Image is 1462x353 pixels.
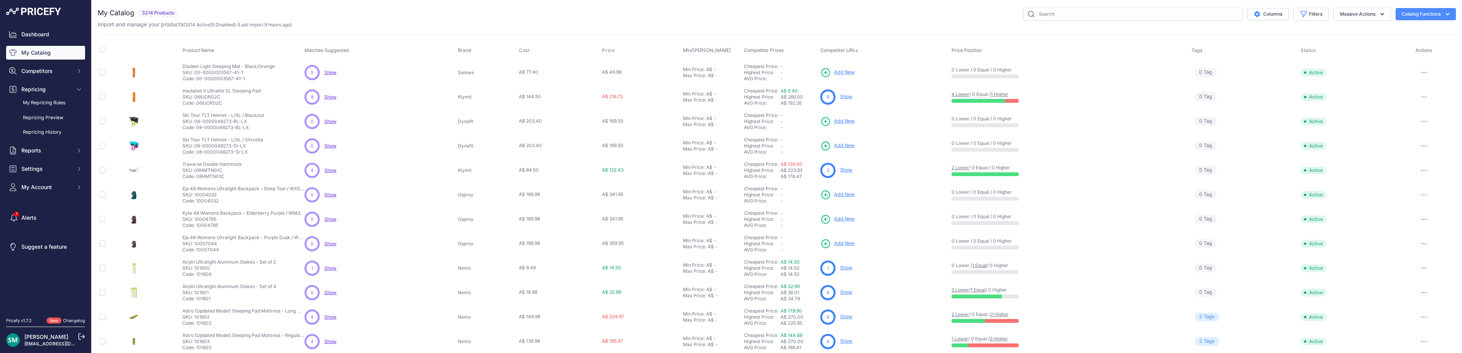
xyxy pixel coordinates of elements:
[1195,215,1217,223] span: Tag
[21,67,71,75] span: Competitors
[324,118,337,124] a: Show
[781,173,817,180] div: A$ 176.47
[182,143,263,149] p: SKU: 08-0000048273-SI-LX
[182,47,214,53] span: Product Name
[714,170,718,176] div: -
[1301,118,1327,125] span: Active
[602,47,616,53] button: Price
[182,173,242,180] p: Code: 09HMTN01C
[1199,240,1202,247] span: 0
[458,192,515,198] p: Osprey
[458,241,515,247] p: Osprey
[683,91,705,97] div: Min Price:
[1301,69,1327,76] span: Active
[1199,93,1202,100] span: 0
[712,262,716,268] div: -
[21,147,71,154] span: Reports
[683,262,705,268] div: Min Price:
[834,69,855,76] span: Add New
[744,100,781,106] div: AVG Price:
[834,118,855,125] span: Add New
[1301,215,1327,223] span: Active
[311,142,314,149] span: 0
[519,167,539,173] span: A$ 84.50
[744,94,781,100] div: Highest Price:
[714,195,718,201] div: -
[324,265,337,271] a: Show
[820,214,855,225] a: Add New
[712,189,716,195] div: -
[311,94,314,100] span: 8
[781,235,783,240] span: -
[98,21,292,28] p: Import and manage your products
[1301,47,1317,53] button: Status
[840,94,852,99] a: Show
[324,314,337,320] span: Show
[602,94,623,99] span: A$ 216.75
[706,140,712,146] div: A$
[324,167,337,173] span: Show
[781,112,783,118] span: -
[63,318,85,323] a: Changelog
[744,167,781,173] div: Highest Price:
[324,241,337,246] a: Show
[182,235,304,241] p: Eja 48 Womens Ultralight Backpack - Purple Dusk / WM/L
[952,91,1184,97] p: / 0 Equal /
[834,215,855,223] span: Add New
[519,47,530,53] span: Cost
[708,121,714,128] div: A$
[602,47,615,53] span: Price
[744,222,781,228] div: AVG Price:
[304,47,349,53] span: Matches Suggested
[324,216,337,222] span: Show
[820,238,855,249] a: Add New
[781,222,783,228] span: -
[744,173,781,180] div: AVG Price:
[952,47,982,53] span: Price Position
[519,69,538,75] span: A$ 77.40
[6,162,85,176] button: Settings
[744,235,778,240] a: Cheapest Price:
[1301,47,1316,53] span: Status
[952,262,1184,269] p: 0 Lower / / 0 Higher
[706,115,712,121] div: A$
[6,46,85,60] a: My Catalog
[182,100,261,106] p: Code: 06IUOR02C
[820,47,858,53] span: Competitor URLs
[834,240,855,247] span: Add New
[182,186,304,192] p: Eja 48 Womens Ultralight Backpack - Deep Teal / WXS/S
[683,219,706,225] div: Max Price:
[708,73,714,79] div: A$
[311,216,314,223] span: 0
[6,83,85,96] button: Repricing
[324,94,337,100] a: Show
[744,186,778,191] a: Cheapest Price:
[602,118,623,124] span: A$ 169.50
[781,241,783,246] span: -
[137,9,179,18] span: 3214 Products
[714,146,718,152] div: -
[714,121,718,128] div: -
[708,170,714,176] div: A$
[744,143,781,149] div: Highest Price:
[744,161,778,167] a: Cheapest Price:
[708,195,714,201] div: A$
[744,76,781,82] div: AVG Price:
[683,164,705,170] div: Min Price:
[708,97,714,103] div: A$
[683,47,731,53] span: Min/[PERSON_NAME]
[6,8,61,15] img: Pricefy Logo
[182,192,304,198] p: SKU: 10004032
[712,91,716,97] div: -
[971,287,985,293] a: 1 Equal
[683,66,705,73] div: Min Price:
[6,211,85,225] a: Alerts
[182,112,264,118] p: Ski Tour TLT Helmet - L/XL / Blackout
[6,126,85,139] a: Repricing History
[781,94,803,100] span: A$ 266.00
[972,262,987,268] a: 1 Equal
[1293,8,1329,21] button: Filters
